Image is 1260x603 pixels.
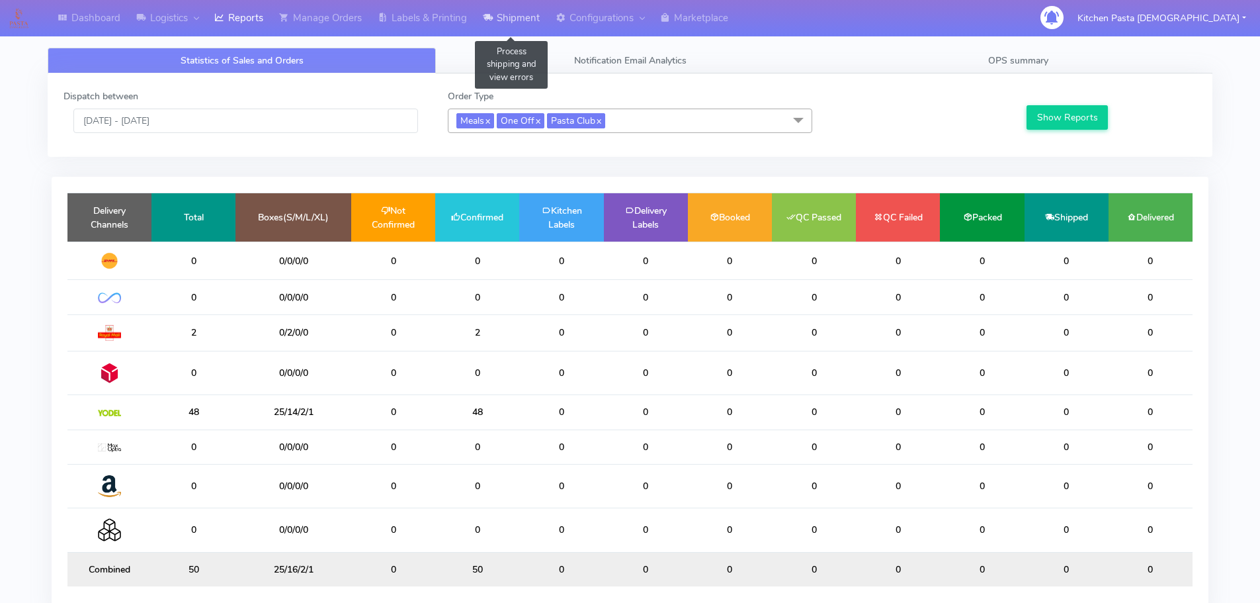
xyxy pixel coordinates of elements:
td: 0 [351,508,435,552]
td: 0 [688,280,772,314]
td: 0 [519,508,603,552]
ul: Tabs [48,48,1212,73]
td: 0 [1109,314,1193,351]
td: 0 [604,280,688,314]
td: 0 [1109,430,1193,464]
td: 0 [519,552,603,586]
td: 0 [519,242,603,280]
td: Delivered [1109,193,1193,242]
td: 0/0/0/0 [235,280,351,314]
td: 0 [1025,242,1109,280]
td: 0/0/0/0 [235,508,351,552]
td: 0 [688,464,772,508]
td: Kitchen Labels [519,193,603,242]
td: QC Passed [772,193,856,242]
td: 0 [604,395,688,430]
td: 25/14/2/1 [235,395,351,430]
td: 0 [856,314,940,351]
td: 0 [688,508,772,552]
td: 0 [435,351,519,394]
td: Shipped [1025,193,1109,242]
td: 0 [940,242,1024,280]
td: 0 [940,464,1024,508]
td: 0 [772,351,856,394]
td: 0 [435,280,519,314]
td: 0 [772,430,856,464]
td: 0 [519,464,603,508]
td: 2 [435,314,519,351]
td: 0 [688,314,772,351]
td: 0 [688,351,772,394]
td: 0 [351,351,435,394]
td: 0/0/0/0 [235,242,351,280]
span: Notification Email Analytics [574,54,687,67]
td: 0 [940,395,1024,430]
td: 0 [688,430,772,464]
td: Not Confirmed [351,193,435,242]
td: 0 [351,314,435,351]
td: 0 [351,552,435,586]
td: 0 [351,430,435,464]
td: 0 [1025,464,1109,508]
td: Delivery Channels [67,193,151,242]
td: 0 [351,395,435,430]
td: 0 [940,280,1024,314]
td: Total [151,193,235,242]
td: 0 [856,464,940,508]
td: 0 [435,242,519,280]
td: 0 [856,552,940,586]
td: 0 [1109,464,1193,508]
td: 48 [151,395,235,430]
td: 0 [940,552,1024,586]
span: One Off [497,113,544,128]
a: x [534,113,540,127]
label: Order Type [448,89,493,103]
td: Combined [67,552,151,586]
td: 0 [1025,552,1109,586]
img: OnFleet [98,293,121,304]
td: 0 [1025,395,1109,430]
td: 0 [435,508,519,552]
img: Amazon [98,475,121,498]
td: 0 [772,314,856,351]
td: 0 [856,280,940,314]
button: Show Reports [1027,105,1108,130]
td: 0 [351,242,435,280]
td: 0/0/0/0 [235,351,351,394]
img: Yodel [98,410,121,416]
td: QC Failed [856,193,940,242]
label: Dispatch between [63,89,138,103]
td: 0 [604,464,688,508]
img: MaxOptra [98,443,121,453]
span: OPS summary [988,54,1048,67]
td: 0/0/0/0 [235,430,351,464]
td: 0 [1109,508,1193,552]
td: Booked [688,193,772,242]
td: 0 [604,508,688,552]
td: 0 [688,552,772,586]
td: 0 [1025,280,1109,314]
input: Pick the Daterange [73,109,418,133]
td: 0 [151,351,235,394]
td: 0 [151,464,235,508]
td: Packed [940,193,1024,242]
td: 0 [604,314,688,351]
img: Collection [98,518,121,541]
td: 0 [772,508,856,552]
td: 0 [772,242,856,280]
td: 0 [856,242,940,280]
td: 0 [772,280,856,314]
td: 0 [940,430,1024,464]
td: 0 [1025,314,1109,351]
td: 0 [1025,508,1109,552]
td: 0 [519,395,603,430]
td: 0 [151,242,235,280]
span: Meals [456,113,494,128]
td: 0 [519,314,603,351]
span: Statistics of Sales and Orders [181,54,304,67]
td: 0 [519,280,603,314]
td: 0 [604,351,688,394]
td: 48 [435,395,519,430]
td: 0/0/0/0 [235,464,351,508]
td: 0 [151,508,235,552]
